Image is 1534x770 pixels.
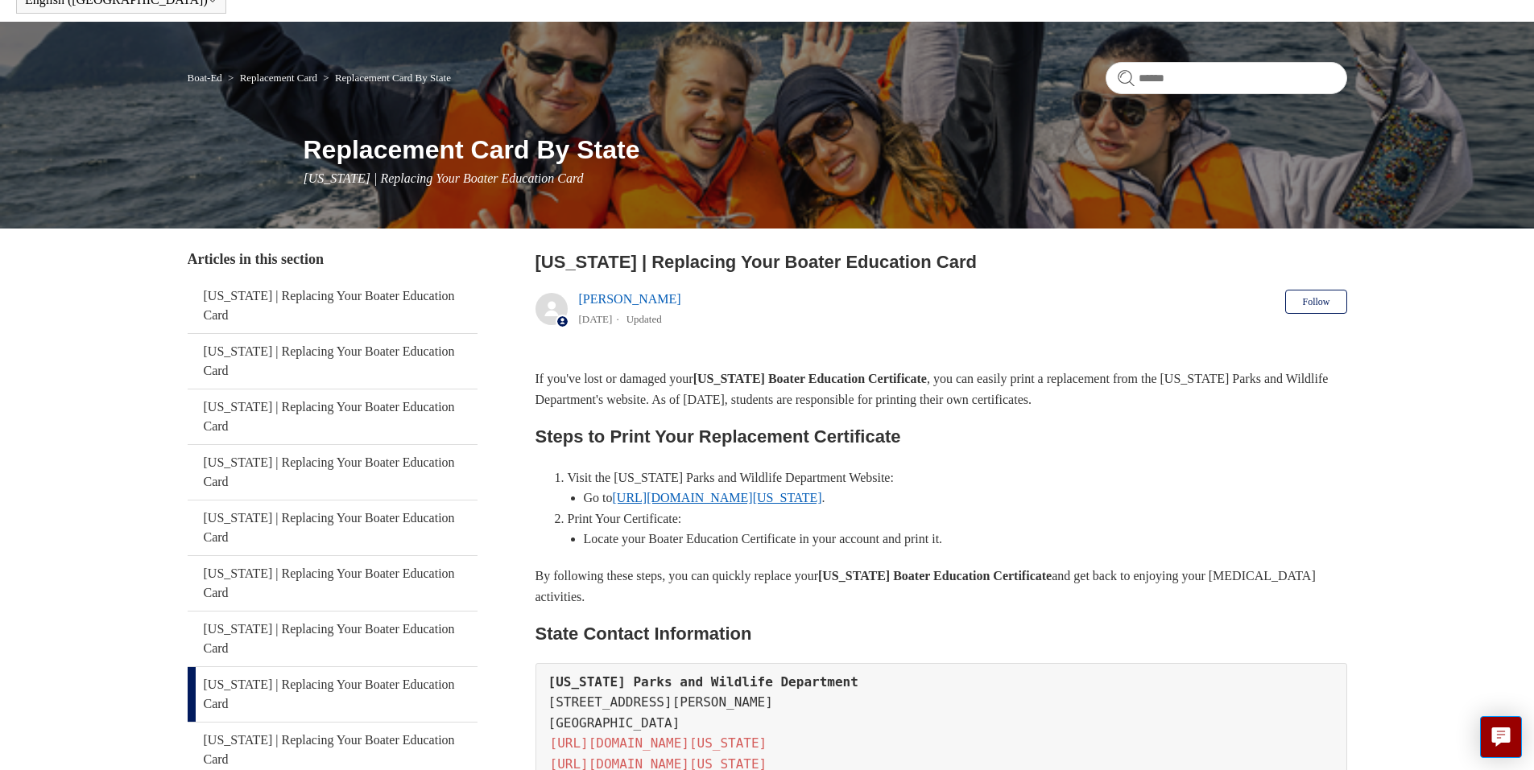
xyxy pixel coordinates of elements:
p: By following these steps, you can quickly replace your and get back to enjoying your [MEDICAL_DAT... [535,566,1347,607]
strong: [US_STATE] Parks and Wildlife Department [548,674,858,690]
button: Live chat [1480,716,1522,758]
a: [US_STATE] | Replacing Your Boater Education Card [188,611,478,666]
a: [PERSON_NAME] [579,292,681,306]
strong: [US_STATE] Boater Education Certificate [818,569,1052,583]
li: Go to . [584,488,1347,509]
li: Replacement Card By State [320,72,451,84]
h2: Steps to Print Your Replacement Certificate [535,422,1347,451]
a: Boat-Ed [188,72,222,84]
a: [US_STATE] | Replacing Your Boater Education Card [188,445,478,500]
a: Replacement Card By State [335,72,451,84]
button: Follow Article [1285,290,1346,314]
span: Articles in this section [188,251,324,267]
h2: Texas | Replacing Your Boater Education Card [535,249,1347,275]
a: [US_STATE] | Replacing Your Boater Education Card [188,389,478,444]
a: [US_STATE] | Replacing Your Boater Education Card [188,278,478,333]
a: [US_STATE] | Replacing Your Boater Education Card [188,556,478,611]
li: Print Your Certificate: [568,509,1347,550]
a: [US_STATE] | Replacing Your Boater Education Card [188,334,478,389]
a: [US_STATE] | Replacing Your Boater Education Card [188,500,478,555]
time: 05/22/2024, 13:46 [579,313,613,325]
span: [US_STATE] | Replacing Your Boater Education Card [304,171,584,185]
a: [URL][DOMAIN_NAME][US_STATE] [613,491,822,504]
a: [US_STATE] | Replacing Your Boater Education Card [188,667,478,722]
a: Replacement Card [240,72,317,84]
li: Locate your Boater Education Certificate in your account and print it. [584,529,1347,550]
li: Updated [626,313,662,325]
li: Visit the [US_STATE] Parks and Wildlife Department Website: [568,467,1347,509]
strong: [US_STATE] Boater Education Certificate [693,372,927,385]
a: [URL][DOMAIN_NAME][US_STATE] [548,734,769,752]
p: If you've lost or damaged your , you can easily print a replacement from the [US_STATE] Parks and... [535,369,1347,410]
li: Boat-Ed [188,72,225,84]
li: Replacement Card [225,72,320,84]
h1: Replacement Card By State [304,130,1347,169]
h2: State Contact Information [535,620,1347,648]
input: Search [1106,62,1347,94]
